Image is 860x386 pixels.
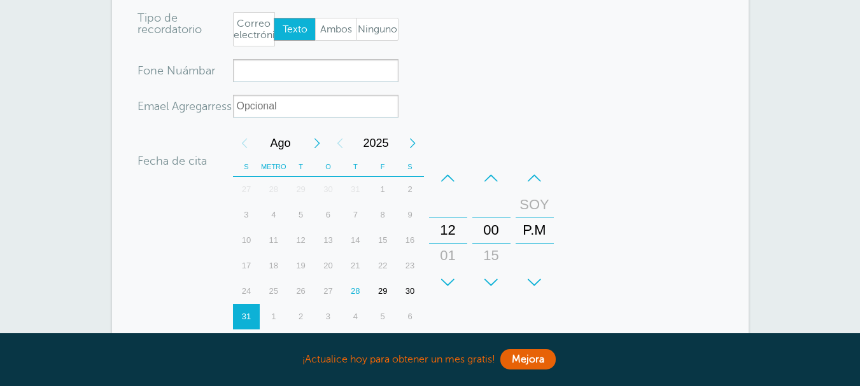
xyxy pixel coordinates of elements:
[397,304,424,329] div: Sábado 6 de septiembre
[397,279,424,304] div: Sábado 30 de agosto
[405,286,414,296] font: 30
[523,222,546,238] font: P.M
[244,210,248,219] font: 3
[233,228,260,253] div: Domingo 10 de agosto
[397,202,424,228] div: Sábado 9 de agosto
[369,304,397,329] div: Viernes 5 de septiembre
[407,184,412,194] font: 2
[342,253,369,279] div: Jueves 21 de agosto
[287,228,314,253] div: Martes 12 de agosto
[328,130,351,156] div: Año anterior
[183,64,215,77] font: ámbar
[260,228,287,253] div: Lunes 11 de agosto
[137,11,202,36] font: Tipo de recordatorio
[405,235,414,245] font: 16
[287,202,314,228] div: Martes 5 de agosto
[401,130,424,156] div: Al año que viene
[519,196,549,212] font: SOY
[315,18,357,41] label: Ambos
[378,286,387,296] font: 29
[260,177,287,202] div: Lunes 28 de julio
[137,100,160,113] font: Ema
[287,253,314,279] div: Martes 19 de agosto
[351,130,401,156] span: 2025
[500,349,556,369] a: Mejora
[405,261,414,270] font: 23
[270,137,290,149] font: Ago
[233,202,260,228] div: Domingo 3 de agosto
[353,312,358,321] font: 4
[242,184,251,194] font: 27
[269,235,278,245] font: 11
[314,253,342,279] div: Miércoles 20 de agosto
[137,64,150,77] font: Fo
[369,253,397,279] div: Viernes 22 de agosto
[483,222,498,238] font: 00
[314,279,342,304] div: Miércoles 27 de agosto
[233,177,260,202] div: Domingo 27 de julio
[472,165,511,295] div: Minutos
[150,64,183,77] font: ne Nu
[271,210,276,219] font: 4
[369,228,397,253] div: Viernes 15 de agosto
[287,279,314,304] div: Martes 26 de agosto
[512,354,544,365] font: Mejora
[326,312,330,321] font: 3
[369,279,397,304] div: Viernes 29 de agosto
[306,130,328,156] div: Mes próximo
[397,253,424,279] div: Sábado 23 de agosto
[242,312,251,321] font: 31
[296,261,305,270] font: 19
[260,253,287,279] div: Lunes 18 de agosto
[353,210,358,219] font: 7
[363,137,388,149] font: 2025
[233,304,260,329] div: Domingo 31 de agosto
[440,222,455,238] font: 12
[323,235,332,245] font: 13
[381,210,385,219] font: 8
[440,247,455,263] font: 01
[320,24,352,35] font: Ambos
[160,100,211,113] font: el Agregar
[397,177,424,202] div: Sábado 2 de agosto
[261,163,286,170] font: METRO
[342,228,369,253] div: Jueves 14 de agosto
[299,210,303,219] font: 5
[397,228,424,253] div: Sábado 16 de agosto
[24,16,171,46] font: Envíate un recordatorio de prueba
[269,184,278,194] font: 28
[323,261,332,270] font: 20
[381,163,385,170] font: F
[323,184,332,194] font: 30
[271,312,276,321] font: 1
[283,24,307,35] font: Texto
[302,354,495,365] font: ¡Actualice hoy para obtener un mes gratis!
[233,130,256,156] div: Mes anterior
[314,228,342,253] div: Miércoles 13 de agosto
[287,304,314,329] div: Martes 2 de septiembre
[381,184,385,194] font: 1
[244,163,248,170] font: S
[353,163,358,170] font: T
[296,184,305,194] font: 29
[137,155,207,167] font: Fecha de cita
[342,177,369,202] div: Jueves 31 de julio
[314,202,342,228] div: Miércoles 6 de agosto
[15,15,176,200] div: Guía
[211,100,232,113] font: ress
[369,202,397,228] div: Viernes 8 de agosto
[342,202,369,228] div: Jueves 7 de agosto
[299,312,303,321] font: 2
[369,177,397,202] div: Viernes 1 de agosto
[351,184,360,194] font: 31
[233,253,260,279] div: Domingo 17 de agosto
[429,165,467,295] div: Horas
[233,279,260,304] div: Domingo 24 de agosto
[323,286,332,296] font: 27
[260,304,287,329] div: Lunes 1 de septiembre
[296,286,305,296] font: 26
[287,177,314,202] div: Martes 29 de julio
[358,24,397,35] font: Ninguno
[233,95,398,118] input: Opcional
[234,18,287,41] font: Correo electrónico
